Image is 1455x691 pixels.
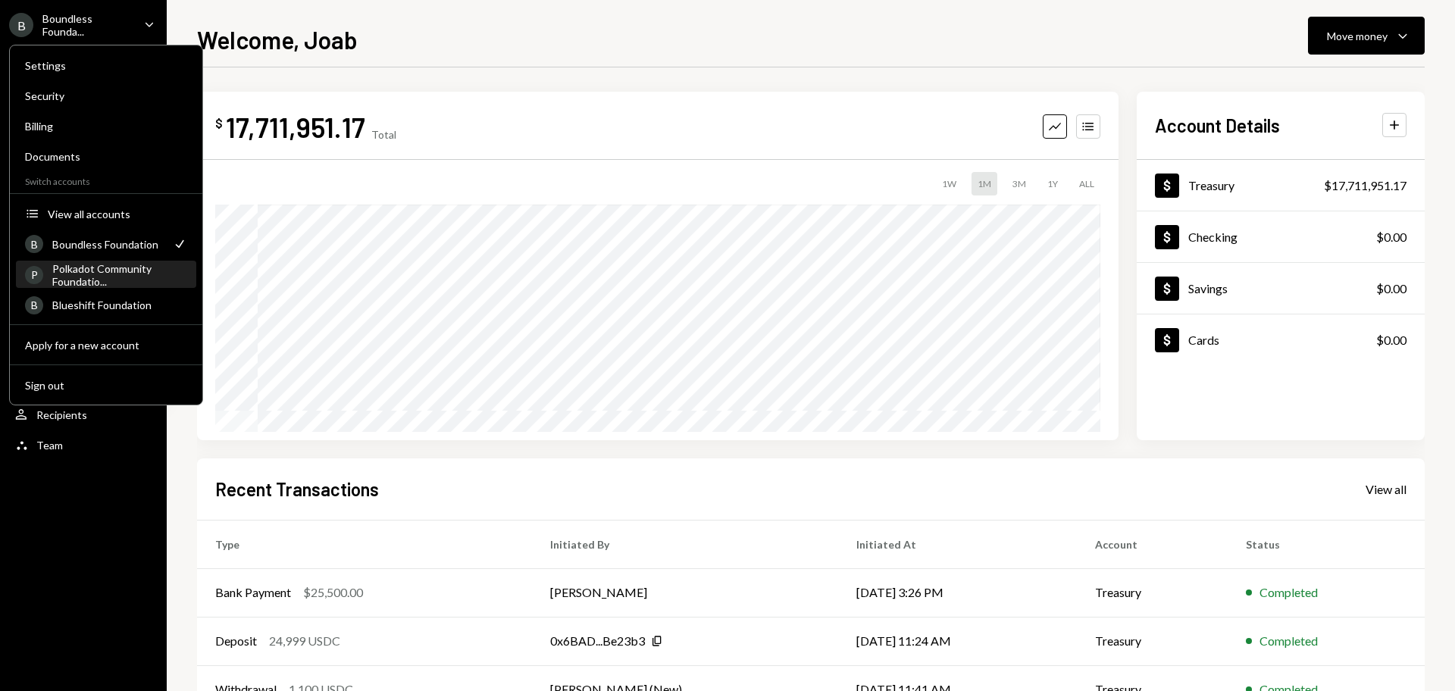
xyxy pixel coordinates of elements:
a: Treasury$17,711,951.17 [1137,160,1425,211]
h1: Welcome, Joab [197,24,358,55]
div: Settings [25,59,187,72]
a: Settings [16,52,196,79]
a: Documents [16,142,196,170]
div: P [25,266,43,284]
th: Account [1077,520,1227,568]
div: B [9,13,33,37]
td: [DATE] 11:24 AM [838,617,1077,665]
div: $0.00 [1376,280,1406,298]
div: Completed [1259,583,1318,602]
div: Billing [25,120,187,133]
div: Boundless Founda... [42,12,132,38]
div: Checking [1188,230,1238,244]
h2: Account Details [1155,113,1280,138]
div: Team [36,439,63,452]
button: Apply for a new account [16,332,196,359]
th: Type [197,520,532,568]
a: Checking$0.00 [1137,211,1425,262]
div: Security [25,89,187,102]
div: $0.00 [1376,331,1406,349]
div: 17,711,951.17 [226,110,365,144]
div: $17,711,951.17 [1324,177,1406,195]
div: Boundless Foundation [52,238,163,251]
div: Blueshift Foundation [52,299,187,311]
div: 3M [1006,172,1032,195]
th: Initiated At [838,520,1077,568]
a: Recipients [9,401,158,428]
td: [PERSON_NAME] [532,568,838,617]
div: B [25,235,43,253]
div: 24,999 USDC [269,632,340,650]
button: Sign out [16,372,196,399]
td: Treasury [1077,617,1227,665]
a: PPolkadot Community Foundatio... [16,261,196,288]
div: Completed [1259,632,1318,650]
div: 1M [972,172,997,195]
button: View all accounts [16,201,196,228]
a: View all [1366,480,1406,497]
a: Billing [16,112,196,139]
a: Savings$0.00 [1137,263,1425,314]
div: Bank Payment [215,583,291,602]
div: View all accounts [48,208,187,220]
div: ALL [1073,172,1100,195]
button: Move money [1308,17,1425,55]
div: Polkadot Community Foundatio... [52,262,187,288]
td: Treasury [1077,568,1227,617]
div: Total [371,128,396,141]
a: Cards$0.00 [1137,314,1425,365]
div: Documents [25,150,187,163]
div: $0.00 [1376,228,1406,246]
th: Initiated By [532,520,838,568]
a: BBlueshift Foundation [16,291,196,318]
div: Savings [1188,281,1228,295]
div: $25,500.00 [303,583,363,602]
div: 0x6BAD...Be23b3 [550,632,645,650]
div: View all [1366,482,1406,497]
div: Sign out [25,379,187,392]
div: Recipients [36,408,87,421]
div: B [25,296,43,314]
a: Security [16,82,196,109]
div: 1Y [1041,172,1064,195]
h2: Recent Transactions [215,477,379,502]
th: Status [1228,520,1425,568]
div: Move money [1327,28,1388,44]
div: Deposit [215,632,257,650]
div: Treasury [1188,178,1234,192]
div: Apply for a new account [25,339,187,352]
a: Team [9,431,158,458]
div: Switch accounts [10,173,202,187]
div: 1W [936,172,962,195]
div: $ [215,116,223,131]
td: [DATE] 3:26 PM [838,568,1077,617]
div: Cards [1188,333,1219,347]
